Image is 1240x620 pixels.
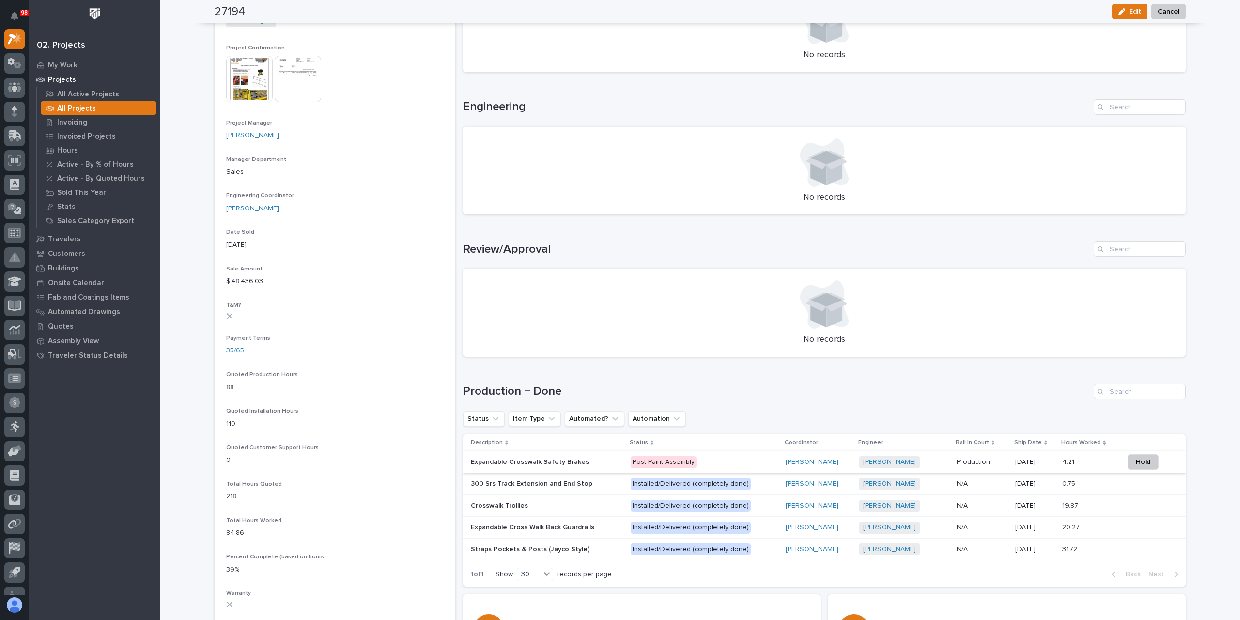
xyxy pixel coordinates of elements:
p: [DATE] [1015,458,1054,466]
button: Automation [628,411,686,427]
a: Customers [29,246,160,261]
span: Sale Amount [226,266,263,272]
p: N/A [957,500,970,510]
p: Production [957,456,992,466]
p: Travelers [48,235,81,244]
input: Search [1094,241,1186,257]
p: Sales [226,167,444,177]
span: Quoted Customer Support Hours [226,445,319,451]
span: Back [1120,570,1141,579]
a: Active - By Quoted Hours [37,172,160,185]
a: 35/65 [226,346,244,356]
p: 31.72 [1062,543,1079,554]
p: Crosswalk Trollies [471,500,530,510]
p: Expandable Cross Walk Back Guardrails [471,522,596,532]
p: [DATE] [226,240,444,250]
p: Projects [48,76,76,84]
span: Warranty [226,590,251,596]
p: Coordinator [785,437,818,448]
p: 4.21 [1062,456,1076,466]
p: Traveler Status Details [48,351,128,360]
a: Sold This Year [37,186,160,199]
p: Sold This Year [57,189,106,197]
p: N/A [957,478,970,488]
button: Automated? [565,411,624,427]
div: 02. Projects [37,40,85,51]
p: Active - By Quoted Hours [57,175,145,183]
p: No records [475,192,1174,203]
button: Item Type [509,411,561,427]
h2: 27194 [215,5,245,19]
p: Ball In Court [956,437,989,448]
div: Installed/Delivered (completely done) [631,543,751,556]
a: Travelers [29,232,160,246]
p: 39% [226,565,444,575]
p: 84.86 [226,528,444,538]
span: Quoted Installation Hours [226,408,298,414]
a: Invoiced Projects [37,129,160,143]
a: Fab and Coatings Items [29,290,160,304]
p: Straps Pockets & Posts (Jayco Style) [471,543,591,554]
span: Next [1148,570,1170,579]
div: Installed/Delivered (completely done) [631,500,751,512]
p: 98 [21,9,28,16]
p: 0.75 [1062,478,1077,488]
a: Buildings [29,261,160,275]
div: Installed/Delivered (completely done) [631,522,751,534]
p: Fab and Coatings Items [48,293,129,302]
a: Traveler Status Details [29,348,160,363]
a: Sales Category Export [37,214,160,227]
p: Active - By % of Hours [57,160,134,169]
a: Projects [29,72,160,87]
p: Expandable Crosswalk Safety Brakes [471,456,591,466]
p: $ 48,436.03 [226,276,444,286]
tr: Straps Pockets & Posts (Jayco Style)Straps Pockets & Posts (Jayco Style) Installed/Delivered (com... [463,539,1186,560]
a: [PERSON_NAME] [786,458,838,466]
a: Quotes [29,319,160,334]
a: Hours [37,143,160,157]
a: [PERSON_NAME] [863,502,916,510]
button: Cancel [1151,4,1186,19]
p: Hours [57,146,78,155]
p: Stats [57,203,76,211]
img: Workspace Logo [86,5,104,23]
span: Engineering Coordinator [226,193,294,199]
button: Back [1104,570,1145,579]
p: Onsite Calendar [48,279,104,287]
p: All Projects [57,104,96,113]
span: Percent Complete (based on hours) [226,554,326,560]
p: No records [475,50,1174,61]
span: Total Hours Worked [226,518,281,524]
input: Search [1094,99,1186,115]
tr: 300 Srs Track Extension and End Stop300 Srs Track Extension and End Stop Installed/Delivered (com... [463,473,1186,495]
span: Cancel [1158,6,1179,17]
a: [PERSON_NAME] [786,480,838,488]
p: Description [471,437,503,448]
span: Date Sold [226,229,254,235]
h1: Production + Done [463,384,1090,398]
a: [PERSON_NAME] [786,502,838,510]
button: Next [1145,570,1186,579]
p: Invoicing [57,118,87,127]
span: Project Manager [226,120,272,126]
div: Installed/Delivered (completely done) [631,478,751,490]
p: N/A [957,522,970,532]
a: [PERSON_NAME] [226,130,279,141]
button: Hold [1128,454,1159,470]
a: [PERSON_NAME] [226,204,279,214]
a: [PERSON_NAME] [863,458,916,466]
button: Notifications [4,6,25,26]
p: [DATE] [1015,545,1054,554]
span: Hold [1136,456,1150,468]
h1: Engineering [463,100,1090,114]
button: Edit [1112,4,1147,19]
button: users-avatar [4,595,25,615]
p: All Active Projects [57,90,119,99]
span: Quoted Production Hours [226,372,298,378]
p: 300 Srs Track Extension and End Stop [471,478,594,488]
p: N/A [957,543,970,554]
span: T&M? [226,302,241,308]
a: [PERSON_NAME] [863,545,916,554]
